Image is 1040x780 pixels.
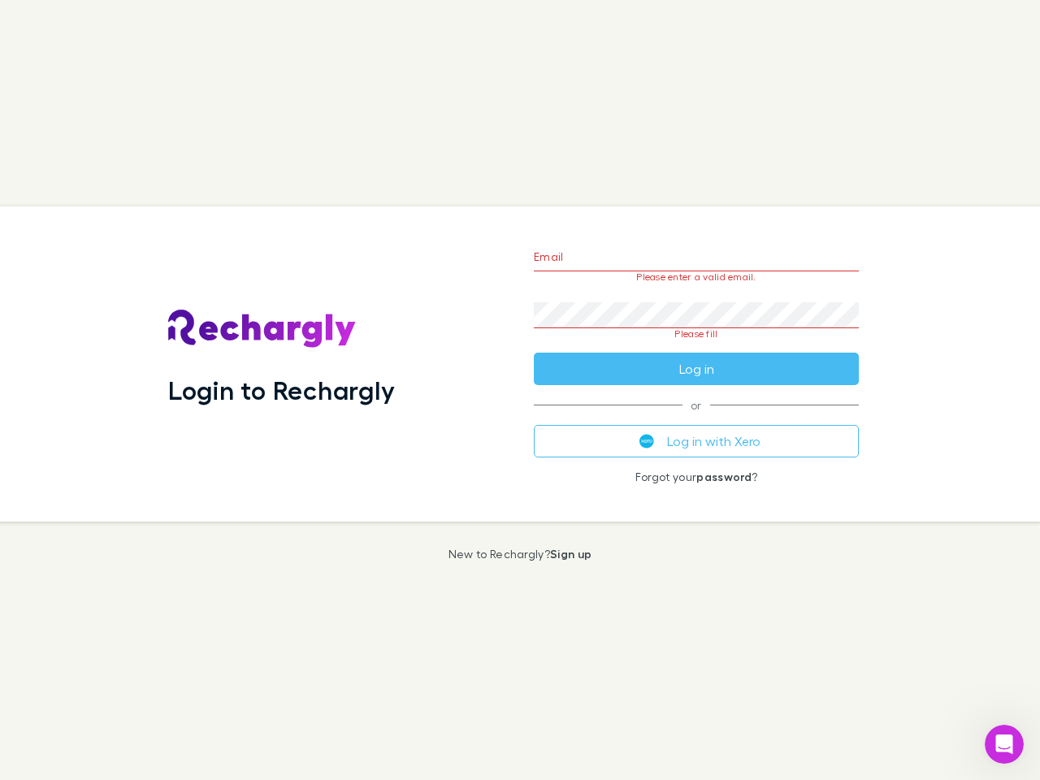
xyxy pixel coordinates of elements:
[168,375,395,405] h1: Login to Rechargly
[534,470,859,483] p: Forgot your ?
[534,328,859,340] p: Please fill
[639,434,654,448] img: Xero's logo
[534,405,859,405] span: or
[534,425,859,457] button: Log in with Xero
[696,470,752,483] a: password
[534,353,859,385] button: Log in
[448,548,592,561] p: New to Rechargly?
[168,310,357,349] img: Rechargly's Logo
[550,547,591,561] a: Sign up
[534,271,859,283] p: Please enter a valid email.
[985,725,1024,764] iframe: Intercom live chat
